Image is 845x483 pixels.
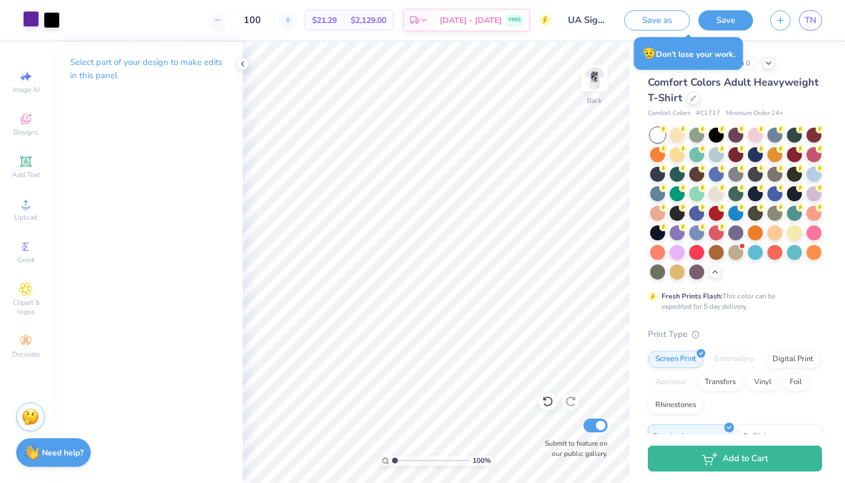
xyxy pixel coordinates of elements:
[648,374,694,391] div: Applique
[648,397,704,414] div: Rhinestones
[624,10,690,30] button: Save as
[648,109,690,118] span: Comfort Colors
[351,14,386,26] span: $2,129.00
[70,56,224,82] p: Select part of your design to make edits in this panel
[782,374,809,391] div: Foil
[648,351,704,368] div: Screen Print
[587,95,602,106] div: Back
[509,16,521,24] span: FREE
[642,46,656,61] span: 😥
[312,14,337,26] span: $21.29
[230,10,275,30] input: – –
[743,430,767,442] span: Puff Ink
[42,447,83,458] strong: Need help?
[648,328,822,341] div: Print Type
[13,85,40,94] span: Image AI
[12,170,40,179] span: Add Text
[653,430,683,442] span: Standard
[539,438,608,459] label: Submit to feature on our public gallery.
[697,374,743,391] div: Transfers
[583,67,606,90] img: Back
[559,9,616,32] input: Untitled Design
[17,255,35,264] span: Greek
[648,75,819,105] span: Comfort Colors Adult Heavyweight T-Shirt
[440,14,502,26] span: [DATE] - [DATE]
[13,128,39,137] span: Designs
[726,109,783,118] span: Minimum Order: 24 +
[12,350,40,359] span: Decorate
[805,14,816,27] span: TN
[14,213,37,222] span: Upload
[662,292,723,301] strong: Fresh Prints Flash:
[473,455,491,466] span: 100 %
[707,351,762,368] div: Embroidery
[634,37,743,70] div: Don’t lose your work.
[696,109,720,118] span: # C1717
[698,10,753,30] button: Save
[6,298,46,316] span: Clipart & logos
[747,374,779,391] div: Vinyl
[648,446,822,471] button: Add to Cart
[799,10,822,30] a: TN
[765,351,821,368] div: Digital Print
[662,291,803,312] div: This color can be expedited for 5 day delivery.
